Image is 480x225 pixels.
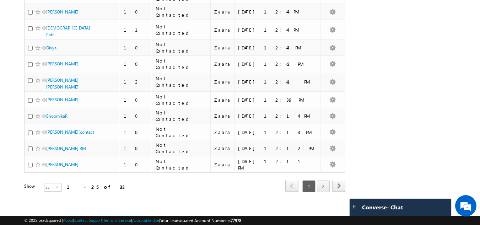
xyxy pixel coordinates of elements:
em: Start Chat [97,175,129,184]
div: Zaara [214,27,231,33]
div: [DATE] 12:11 PM [238,158,317,171]
div: 10 [124,61,149,67]
div: 11 [124,27,149,33]
img: d_60004797649_company_0_60004797649 [12,37,30,47]
a: Contact Support [74,218,102,223]
div: Not Contacted [156,23,207,36]
a: prev [285,181,298,192]
a: 2 [317,180,330,192]
div: Not Contacted [156,58,207,70]
div: Zaara [214,129,231,135]
a: [PERSON_NAME] [46,61,79,66]
div: 10 [124,129,149,135]
span: Converse - Chat [362,204,403,210]
div: 10 [124,44,149,51]
div: Not Contacted [156,93,207,106]
div: Zaara [214,97,231,103]
a: BhoomikaR [46,113,68,119]
a: [PERSON_NAME] [46,97,79,102]
div: 12 [124,79,149,85]
div: [DATE] 12:14 PM [238,113,317,119]
div: Zaara [214,9,231,15]
a: [PERSON_NAME] [46,9,79,15]
span: 77978 [231,218,241,223]
div: Zaara [214,113,231,119]
a: [DEMOGRAPHIC_DATA] Patil [46,25,90,37]
div: Not Contacted [156,142,207,155]
div: Chat with us now [37,37,119,47]
div: Minimize live chat window [117,4,134,21]
a: Divya [46,45,56,50]
div: 10 [124,97,149,103]
a: [PERSON_NAME] RM [46,146,86,151]
textarea: Type your message and hit 'Enter' [9,66,130,168]
div: [DATE] 12:12 PM [238,145,317,151]
div: Not Contacted [156,75,207,88]
a: Terms of Service [103,218,131,223]
a: [PERSON_NAME](contact [46,129,94,135]
span: 25 [44,183,56,191]
div: [DATE] 12:44 PM [238,9,317,15]
div: Not Contacted [156,126,207,139]
div: [DATE] 12:39 PM [238,97,317,103]
a: next [332,181,345,192]
div: [DATE] 12:41 PM [238,79,317,85]
div: Not Contacted [156,109,207,122]
div: [DATE] 12:42 PM [238,61,317,67]
img: carter-drag [351,204,357,209]
div: 10 [124,9,149,15]
div: Not Contacted [156,158,207,171]
div: Zaara [214,61,231,67]
div: [DATE] 12:43 PM [238,44,317,51]
a: About [63,218,73,223]
span: Your Leadsquared Account Number is [160,218,241,223]
div: Show [24,183,38,189]
a: [PERSON_NAME] [PERSON_NAME] [46,77,79,90]
div: 1 - 25 of 33 [67,183,125,191]
div: Not Contacted [156,5,207,18]
span: 1 [302,180,315,192]
a: Acceptable Use [132,218,159,223]
div: Zaara [214,44,231,51]
div: [DATE] 12:44 PM [238,27,317,33]
div: 10 [124,161,149,168]
div: Zaara [214,145,231,151]
div: [DATE] 12:13 PM [238,129,317,135]
span: select [56,185,61,188]
div: Zaara [214,161,231,168]
div: Not Contacted [156,41,207,54]
a: [PERSON_NAME] [46,162,79,167]
div: 10 [124,113,149,119]
div: Zaara [214,79,231,85]
span: © 2025 LeadSquared | | | | | [24,217,241,224]
div: 10 [124,145,149,151]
